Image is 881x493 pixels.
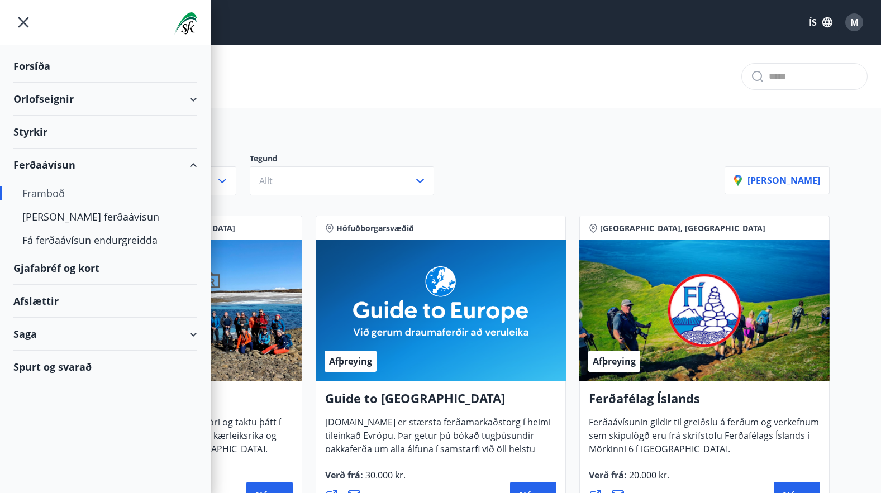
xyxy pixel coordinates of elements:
div: Fá ferðaávísun endurgreidda [22,228,188,252]
span: [DOMAIN_NAME] er stærsta ferðamarkaðstorg í heimi tileinkað Evrópu. Þar getur þú bókað tugþúsundi... [325,416,551,491]
button: ÍS [803,12,839,32]
h4: Ferðafélag Íslands [589,390,820,415]
div: Orlofseignir [13,83,197,116]
span: Allt [259,175,273,187]
div: [PERSON_NAME] ferðaávísun [22,205,188,228]
div: Framboð [22,181,188,205]
div: Ferðaávísun [13,149,197,181]
span: M [850,16,859,28]
span: Höfuðborgarsvæðið [336,223,414,234]
button: menu [13,12,34,32]
img: union_logo [174,12,197,35]
span: [GEOGRAPHIC_DATA], [GEOGRAPHIC_DATA] [600,223,765,234]
button: Allt [250,166,434,195]
span: 20.000 kr. [627,469,669,481]
div: Spurt og svarað [13,351,197,383]
button: M [841,9,868,36]
div: Saga [13,318,197,351]
span: Verð frá : [325,469,406,490]
span: Verð frá : [589,469,669,490]
span: 30.000 kr. [363,469,406,481]
button: [PERSON_NAME] [725,166,830,194]
p: Tegund [250,153,447,166]
div: Forsíða [13,50,197,83]
p: [PERSON_NAME] [734,174,820,186]
span: Afþreying [329,355,372,367]
span: Ferðaávísunin gildir til greiðslu á ferðum og verkefnum sem skipulögð eru frá skrifstofu Ferðafél... [589,416,819,464]
span: Vertu með í gönguhópi með Fjallafjöri og taktu þátt í að skapa heilbrigðan grundvöll fyrir kærlei... [61,416,281,464]
h4: Guide to [GEOGRAPHIC_DATA] [325,390,556,415]
div: Gjafabréf og kort [13,252,197,285]
div: Afslættir [13,285,197,318]
span: Afþreying [593,355,636,367]
div: Styrkir [13,116,197,149]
